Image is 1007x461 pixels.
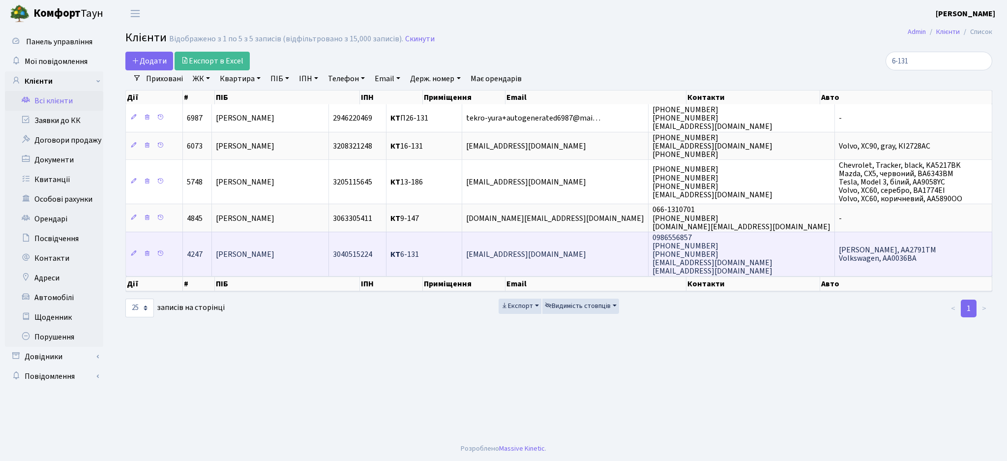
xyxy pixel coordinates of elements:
[545,301,611,311] span: Видимість стовпців
[5,347,103,367] a: Довідники
[5,71,103,91] a: Клієнти
[961,300,977,317] a: 1
[189,70,214,87] a: ЖК
[960,27,992,37] li: Список
[169,34,403,44] div: Відображено з 1 по 5 з 5 записів (відфільтровано з 15,000 записів).
[839,113,842,123] span: -
[333,141,372,152] span: 3208321248
[390,177,400,187] b: КТ
[216,177,274,187] span: [PERSON_NAME]
[5,327,103,347] a: Порушення
[652,104,772,132] span: [PHONE_NUMBER] [PHONE_NUMBER] [EMAIL_ADDRESS][DOMAIN_NAME]
[5,130,103,150] a: Договори продажу
[505,277,687,291] th: Email
[686,91,820,104] th: Контакти
[187,249,203,260] span: 4247
[839,141,930,152] span: Volvo, XC90, gray, КІ2728АС
[390,113,428,123] span: П26-131
[908,27,926,37] a: Admin
[936,8,995,20] a: [PERSON_NAME]
[652,232,772,277] span: 0986556857 [PHONE_NUMBER] [PHONE_NUMBER] [EMAIL_ADDRESS][DOMAIN_NAME] [EMAIL_ADDRESS][DOMAIN_NAME]
[123,5,148,22] button: Переключити навігацію
[390,213,419,224] span: 9-147
[10,4,30,24] img: logo.png
[187,177,203,187] span: 5748
[466,113,600,123] span: tekro-yura+autogenerated6987@mai…
[423,91,505,104] th: Приміщення
[125,29,167,46] span: Клієнти
[466,177,586,187] span: [EMAIL_ADDRESS][DOMAIN_NAME]
[467,70,526,87] a: Має орендарів
[405,34,435,44] a: Скинути
[142,70,187,87] a: Приховані
[893,22,1007,42] nav: breadcrumb
[333,177,372,187] span: 3205115645
[839,245,936,264] span: [PERSON_NAME], АА2791ТМ Volkswagen, AA0036BA
[652,205,830,232] span: 066-1310701 [PHONE_NUMBER] [DOMAIN_NAME][EMAIL_ADDRESS][DOMAIN_NAME]
[183,277,215,291] th: #
[324,70,369,87] a: Телефон
[216,213,274,224] span: [PERSON_NAME]
[187,213,203,224] span: 4845
[499,443,545,454] a: Massive Kinetic
[333,249,372,260] span: 3040515224
[187,113,203,123] span: 6987
[466,141,586,152] span: [EMAIL_ADDRESS][DOMAIN_NAME]
[499,299,541,314] button: Експорт
[26,36,92,47] span: Панель управління
[505,91,687,104] th: Email
[215,277,360,291] th: ПІБ
[126,277,183,291] th: Дії
[33,5,81,21] b: Комфорт
[5,170,103,189] a: Квитанції
[839,160,962,204] span: Chevrolet, Tracker, black, KA5217BK Mazda, СХ5, червоний, ВА6343ВМ Tesla, Model 3, білий, AA9058Y...
[390,249,419,260] span: 6-131
[216,141,274,152] span: [PERSON_NAME]
[936,8,995,19] b: [PERSON_NAME]
[216,70,265,87] a: Квартира
[333,113,372,123] span: 2946220469
[216,249,274,260] span: [PERSON_NAME]
[333,213,372,224] span: 3063305411
[820,277,992,291] th: Авто
[839,213,842,224] span: -
[5,248,103,268] a: Контакти
[5,111,103,130] a: Заявки до КК
[652,132,772,160] span: [PHONE_NUMBER] [EMAIL_ADDRESS][DOMAIN_NAME] [PHONE_NUMBER]
[215,91,360,104] th: ПІБ
[360,91,423,104] th: ІПН
[390,213,400,224] b: КТ
[936,27,960,37] a: Клієнти
[25,56,88,67] span: Мої повідомлення
[5,288,103,307] a: Автомобілі
[466,249,586,260] span: [EMAIL_ADDRESS][DOMAIN_NAME]
[390,177,423,187] span: 13-186
[686,277,820,291] th: Контакти
[216,113,274,123] span: [PERSON_NAME]
[295,70,322,87] a: ІПН
[371,70,404,87] a: Email
[125,52,173,70] a: Додати
[5,209,103,229] a: Орендарі
[5,150,103,170] a: Документи
[132,56,167,66] span: Додати
[5,91,103,111] a: Всі клієнти
[390,141,400,152] b: КТ
[461,443,546,454] div: Розроблено .
[33,5,103,22] span: Таун
[175,52,250,70] a: Експорт в Excel
[183,91,215,104] th: #
[423,277,505,291] th: Приміщення
[5,367,103,386] a: Повідомлення
[5,307,103,327] a: Щоденник
[390,249,400,260] b: КТ
[267,70,293,87] a: ПІБ
[5,229,103,248] a: Посвідчення
[125,299,154,317] select: записів на сторінці
[886,52,992,70] input: Пошук...
[125,299,225,317] label: записів на сторінці
[5,32,103,52] a: Панель управління
[390,113,400,123] b: КТ
[652,164,772,200] span: [PHONE_NUMBER] [PHONE_NUMBER] [PHONE_NUMBER] [EMAIL_ADDRESS][DOMAIN_NAME]
[187,141,203,152] span: 6073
